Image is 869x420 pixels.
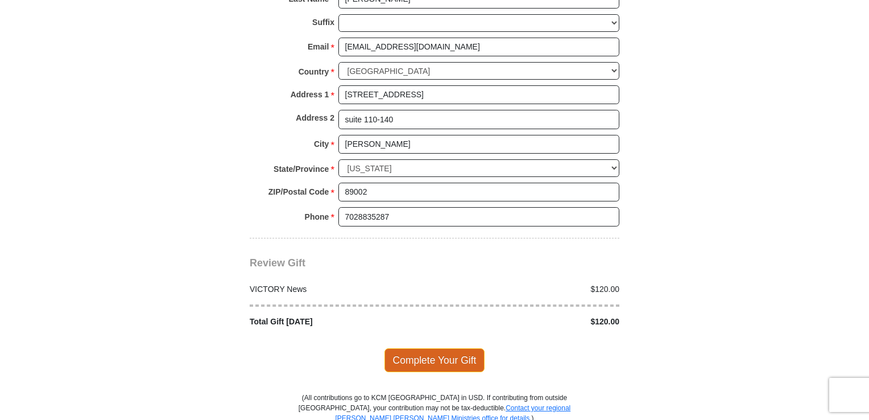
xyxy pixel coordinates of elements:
div: Total Gift [DATE] [244,316,435,328]
span: Complete Your Gift [384,348,485,372]
strong: Address 1 [291,87,329,102]
div: $120.00 [435,316,626,328]
strong: ZIP/Postal Code [268,184,329,200]
strong: Suffix [312,14,334,30]
strong: Email [308,39,329,55]
strong: City [314,136,329,152]
div: VICTORY News [244,283,435,295]
strong: Phone [305,209,329,225]
strong: Country [299,64,329,80]
strong: Address 2 [296,110,334,126]
strong: State/Province [274,161,329,177]
span: Review Gift [250,257,305,269]
div: $120.00 [435,283,626,295]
